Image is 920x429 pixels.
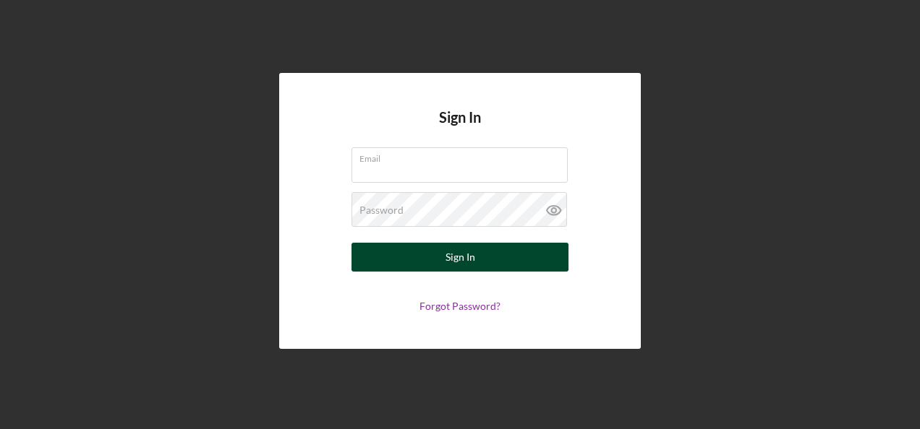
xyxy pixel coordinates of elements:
a: Forgot Password? [419,300,501,312]
label: Password [359,204,404,216]
div: Sign In [446,243,475,272]
h4: Sign In [439,109,481,147]
button: Sign In [352,243,568,272]
label: Email [359,148,568,164]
